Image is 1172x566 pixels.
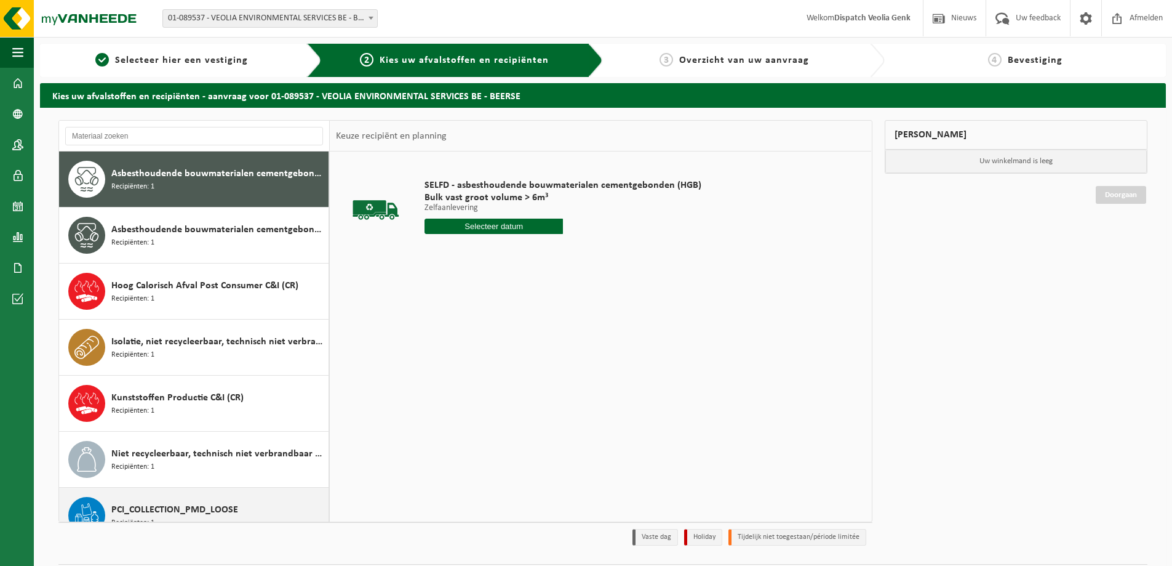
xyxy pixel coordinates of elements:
[111,293,154,305] span: Recipiënten: 1
[111,349,154,361] span: Recipiënten: 1
[111,278,298,293] span: Hoog Calorisch Afval Post Consumer C&I (CR)
[425,179,701,192] span: SELFD - asbesthoudende bouwmaterialen cementgebonden (HGB)
[632,529,678,546] li: Vaste dag
[111,334,325,349] span: Isolatie, niet recycleerbaar, technisch niet verbrandbaar (brandbaar)
[111,390,244,405] span: Kunststoffen Productie C&I (CR)
[1096,186,1146,204] a: Doorgaan
[95,53,109,67] span: 1
[885,120,1148,150] div: [PERSON_NAME]
[360,53,373,67] span: 2
[380,55,549,65] span: Kies uw afvalstoffen en recipiënten
[111,222,325,237] span: Asbesthoudende bouwmaterialen cementgebonden met isolatie(hechtgebonden)
[1008,55,1062,65] span: Bevestiging
[59,432,329,488] button: Niet recycleerbaar, technisch niet verbrandbaar afval (brandbaar) Recipiënten: 1
[679,55,809,65] span: Overzicht van uw aanvraag
[425,219,563,234] input: Selecteer datum
[111,461,154,473] span: Recipiënten: 1
[834,14,911,23] strong: Dispatch Veolia Genk
[40,83,1166,107] h2: Kies uw afvalstoffen en recipiënten - aanvraag voor 01-089537 - VEOLIA ENVIRONMENTAL SERVICES BE ...
[46,53,297,68] a: 1Selecteer hier een vestiging
[163,10,377,27] span: 01-089537 - VEOLIA ENVIRONMENTAL SERVICES BE - BEERSE
[59,152,329,208] button: Asbesthoudende bouwmaterialen cementgebonden (hechtgebonden) Recipiënten: 1
[111,405,154,417] span: Recipiënten: 1
[988,53,1002,67] span: 4
[59,208,329,264] button: Asbesthoudende bouwmaterialen cementgebonden met isolatie(hechtgebonden) Recipiënten: 1
[330,121,453,152] div: Keuze recipiënt en planning
[59,264,329,320] button: Hoog Calorisch Afval Post Consumer C&I (CR) Recipiënten: 1
[115,55,248,65] span: Selecteer hier een vestiging
[684,529,722,546] li: Holiday
[425,192,701,204] span: Bulk vast groot volume > 6m³
[728,529,866,546] li: Tijdelijk niet toegestaan/période limitée
[59,376,329,432] button: Kunststoffen Productie C&I (CR) Recipiënten: 1
[111,447,325,461] span: Niet recycleerbaar, technisch niet verbrandbaar afval (brandbaar)
[111,503,238,517] span: PCI_COLLECTION_PMD_LOOSE
[425,204,701,212] p: Zelfaanlevering
[111,181,154,193] span: Recipiënten: 1
[162,9,378,28] span: 01-089537 - VEOLIA ENVIRONMENTAL SERVICES BE - BEERSE
[59,320,329,376] button: Isolatie, niet recycleerbaar, technisch niet verbrandbaar (brandbaar) Recipiënten: 1
[111,237,154,249] span: Recipiënten: 1
[59,488,329,544] button: PCI_COLLECTION_PMD_LOOSE Recipiënten: 1
[885,150,1147,173] p: Uw winkelmand is leeg
[660,53,673,67] span: 3
[111,517,154,529] span: Recipiënten: 1
[65,127,323,145] input: Materiaal zoeken
[111,166,325,181] span: Asbesthoudende bouwmaterialen cementgebonden (hechtgebonden)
